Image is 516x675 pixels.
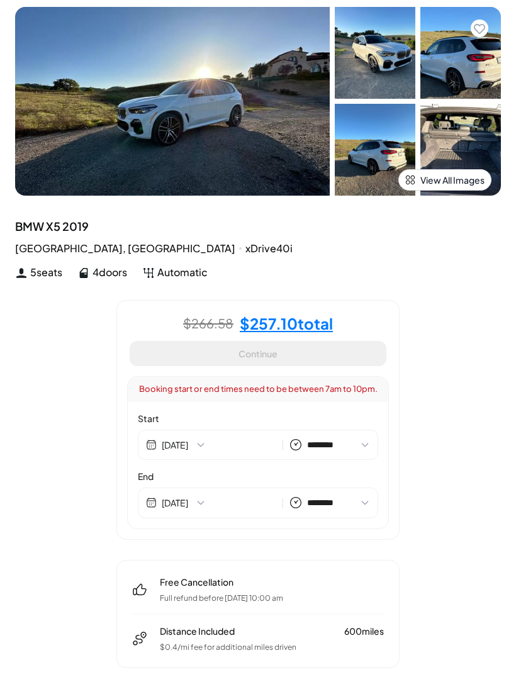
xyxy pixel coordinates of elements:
[130,341,386,366] button: Continue
[344,625,384,637] span: 600 miles
[162,496,276,509] button: [DATE]
[183,317,233,330] span: $266.58
[93,265,127,280] span: 4 doors
[128,377,388,402] div: Booking start or end times need to be between 7am to 10pm.
[132,582,147,597] img: free-cancel
[162,438,276,451] button: [DATE]
[157,265,208,280] span: Automatic
[335,7,415,99] img: Car Image 1
[405,175,415,185] img: view-all
[30,265,62,280] span: 5 seats
[398,169,491,191] button: View All Images
[15,7,330,196] img: Car
[420,174,485,186] span: View All Images
[160,593,283,603] p: Full refund before [DATE] 10:00 am
[240,316,333,331] h4: $ 257.10 total
[335,104,415,196] img: Car Image 3
[138,412,378,425] label: Start
[471,20,488,37] button: Add to favorites
[15,241,501,256] div: [GEOGRAPHIC_DATA], [GEOGRAPHIC_DATA] xDrive40i
[132,631,147,646] img: distance-included
[138,470,378,483] label: End
[15,221,501,232] div: BMW X5 2019
[420,104,501,196] img: Car Image 4
[160,576,283,588] span: Free Cancellation
[160,642,384,652] p: $ 0.4 /mi fee for additional miles driven
[420,7,501,99] img: Car Image 2
[281,496,284,510] span: |
[160,625,235,637] span: Distance Included
[281,438,284,452] span: |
